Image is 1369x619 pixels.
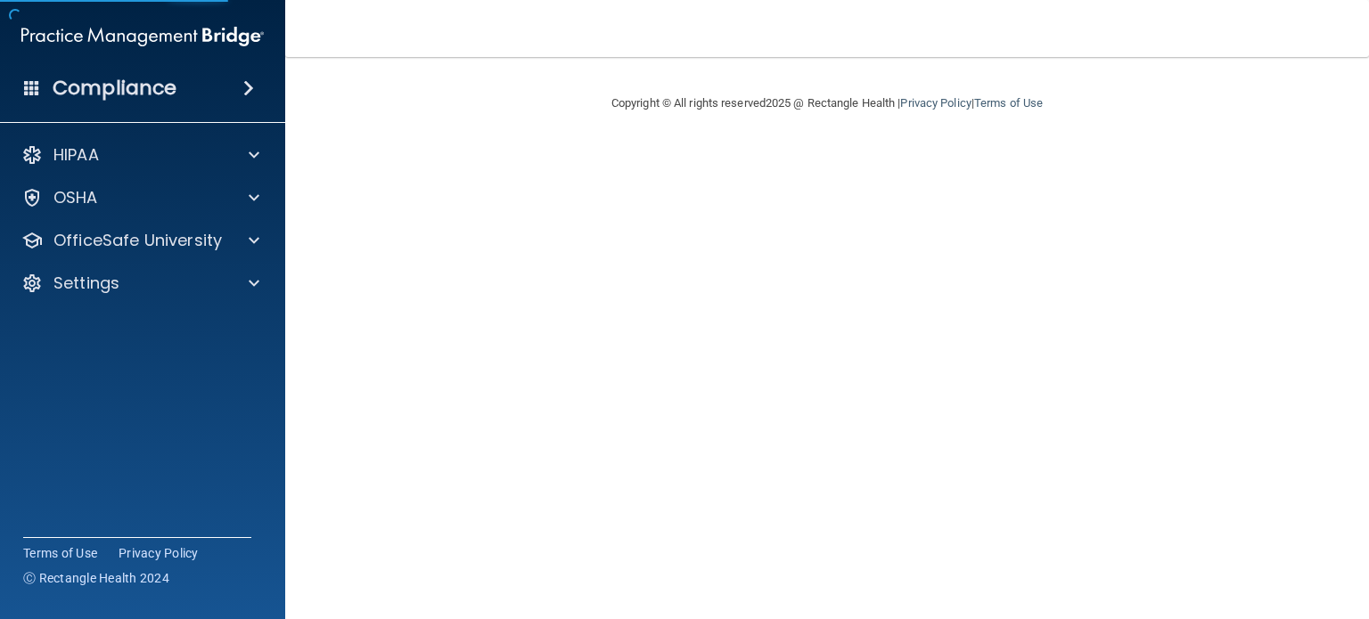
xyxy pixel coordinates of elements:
a: Settings [21,273,259,294]
p: OfficeSafe University [53,230,222,251]
a: OfficeSafe University [21,230,259,251]
a: Privacy Policy [119,544,199,562]
a: OSHA [21,187,259,208]
img: PMB logo [21,19,264,54]
p: OSHA [53,187,98,208]
a: Privacy Policy [900,96,971,110]
p: HIPAA [53,144,99,166]
a: HIPAA [21,144,259,166]
p: Settings [53,273,119,294]
h4: Compliance [53,76,176,101]
a: Terms of Use [974,96,1043,110]
a: Terms of Use [23,544,97,562]
div: Copyright © All rights reserved 2025 @ Rectangle Health | | [502,75,1152,132]
span: Ⓒ Rectangle Health 2024 [23,569,169,587]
